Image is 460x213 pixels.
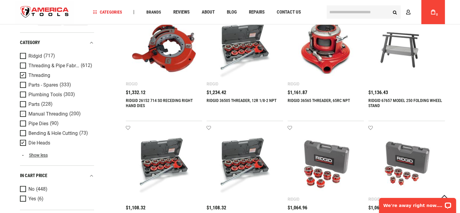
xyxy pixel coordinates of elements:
[132,132,196,196] img: RIDGID 59637 NPT
[126,98,193,108] a: RIDGID 26152 714 SO RECEDING RIGHT HAND DIES
[126,90,145,95] span: $1,332.12
[20,186,93,192] a: No (448)
[288,205,307,210] span: $1,064.96
[224,8,239,16] a: Blog
[368,98,442,108] a: RIDGID 67657 MODEL 250 FOLDING WHEEL STAND
[126,81,138,86] div: Ridgid
[368,90,388,95] span: $1,136.43
[20,101,93,108] a: Parts (228)
[28,121,48,126] span: Pipe Dies
[201,10,214,14] span: About
[143,8,164,16] a: Brands
[207,98,276,103] a: RIDGID 36505 THREADER, 12R 1/8-2 NPT
[374,132,439,196] img: RIDGID 71988 DIEHEAD, 11-R HS KIT 1/2-2 NPT
[41,102,53,107] span: (228)
[132,16,196,80] img: RIDGID 26152 714 SO RECEDING RIGHT HAND DIES
[15,1,74,24] a: store logo
[20,152,94,158] a: Show less
[38,196,44,202] span: (6)
[28,140,50,146] span: Die Heads
[294,16,358,80] img: RIDGID 36565 THREADER, 65RC NPT
[368,205,388,210] span: $1,064.96
[20,82,93,88] a: Parts - Spares (333)
[207,81,218,86] div: Ridgid
[44,53,55,59] span: (717)
[389,6,401,18] button: Search
[28,131,78,136] span: Bending & Hole Cutting
[28,92,62,97] span: Plumbing Tools
[28,53,42,59] span: Ridgid
[249,10,264,14] span: Repairs
[368,197,380,202] div: Ridgid
[288,197,299,202] div: Ridgid
[20,120,93,127] a: Pipe Dies (90)
[93,10,122,14] span: Categories
[276,10,301,14] span: Contact Us
[90,8,125,16] a: Categories
[28,196,36,202] span: Yes
[79,131,88,136] span: (73)
[199,8,217,16] a: About
[20,53,93,59] a: Ridgid (717)
[288,81,299,86] div: Ridgid
[28,102,40,107] span: Parts
[20,72,93,79] a: Threading
[170,8,192,16] a: Reviews
[81,63,92,68] span: (612)
[28,73,50,78] span: Threading
[15,1,74,24] img: America Tools
[146,10,161,14] span: Brands
[28,63,79,68] span: Threading & Pipe Fabrication
[207,205,226,210] span: $1,108.32
[213,16,277,80] img: RIDGID 36505 THREADER, 12R 1/8-2 NPT
[60,82,71,87] span: (333)
[20,172,94,180] div: In cart price
[207,90,226,95] span: $1,234.42
[126,205,145,210] span: $1,108.32
[28,186,34,192] span: No
[288,98,350,103] a: RIDGID 36565 THREADER, 65RC NPT
[288,90,307,95] span: $1,161.87
[227,10,237,14] span: Blog
[36,187,47,192] span: (448)
[28,111,68,117] span: Manual Threading
[436,13,438,16] span: 0
[246,8,267,16] a: Repairs
[294,132,358,196] img: RIDGID 71983 DIEHEAD, 12-R HS KIT 1/2-2 NPT
[173,10,189,14] span: Reviews
[20,39,94,47] div: category
[375,194,460,213] iframe: LiveChat chat widget
[274,8,303,16] a: Contact Us
[69,111,81,116] span: (200)
[28,82,58,88] span: Parts - Spares
[213,132,277,196] img: RIDGID 59632 BSPT
[64,92,75,97] span: (303)
[50,121,59,126] span: (90)
[20,196,93,202] a: Yes (6)
[20,140,93,146] a: Die Heads
[20,130,93,137] a: Bending & Hole Cutting (73)
[20,62,93,69] a: Threading & Pipe Fabrication (612)
[20,111,93,117] a: Manual Threading (200)
[374,16,439,80] img: RIDGID 67657 MODEL 250 FOLDING WHEEL STAND
[20,91,93,98] a: Plumbing Tools (303)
